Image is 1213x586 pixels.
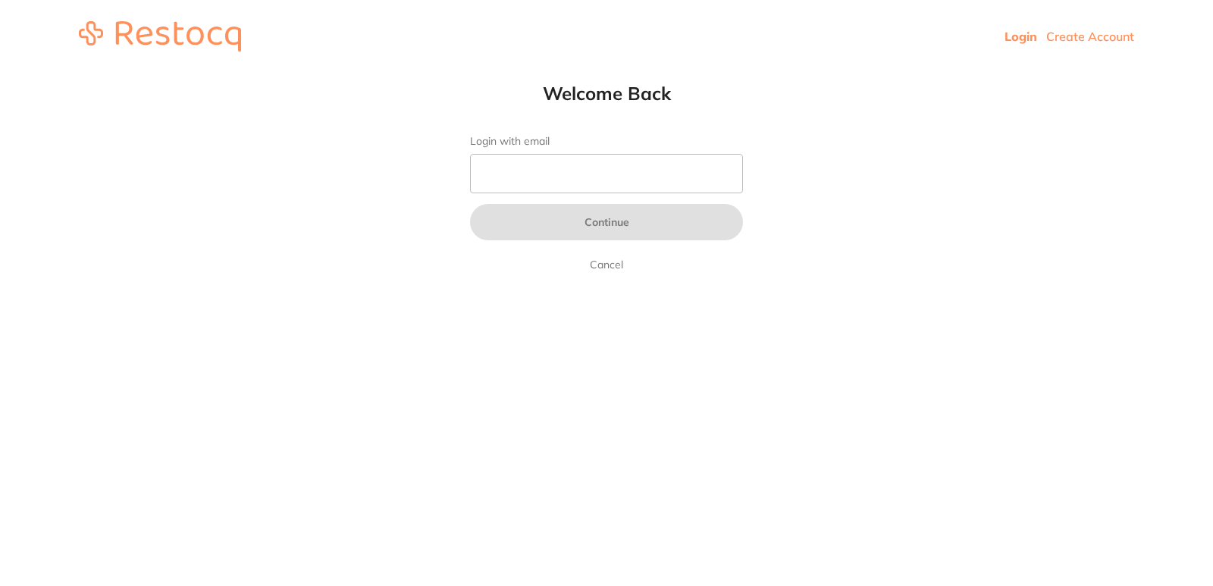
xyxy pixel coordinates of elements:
a: Login [1005,29,1037,44]
button: Continue [470,204,743,240]
a: Create Account [1046,29,1134,44]
img: restocq_logo.svg [79,21,241,52]
a: Cancel [587,255,626,274]
label: Login with email [470,135,743,148]
h1: Welcome Back [440,82,773,105]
